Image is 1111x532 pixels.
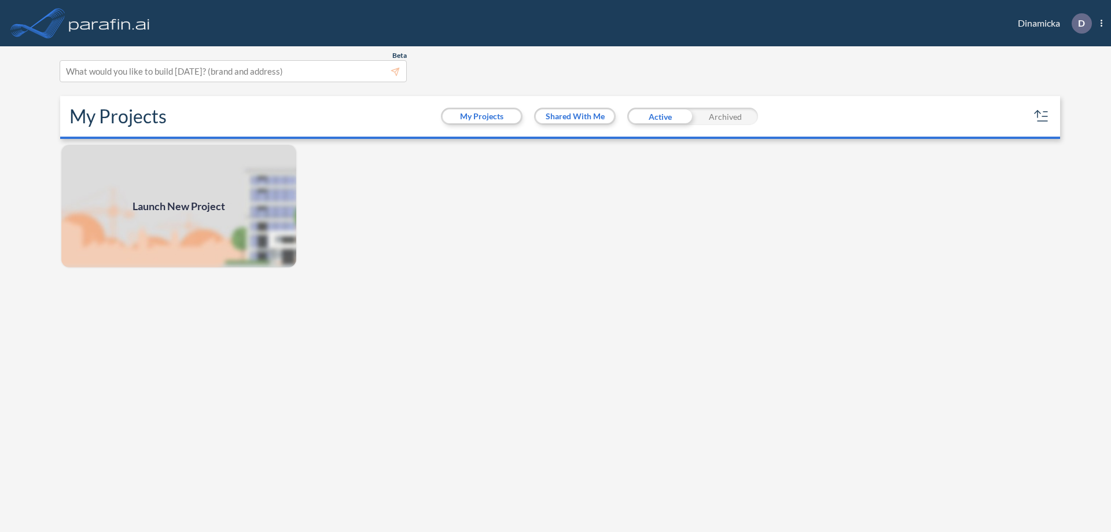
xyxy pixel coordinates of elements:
[627,108,693,125] div: Active
[693,108,758,125] div: Archived
[1000,13,1102,34] div: Dinamicka
[1078,18,1085,28] p: D
[60,144,297,269] img: add
[443,109,521,123] button: My Projects
[1032,107,1051,126] button: sort
[69,105,167,127] h2: My Projects
[60,144,297,269] a: Launch New Project
[392,51,407,60] span: Beta
[133,199,225,214] span: Launch New Project
[67,12,152,35] img: logo
[536,109,614,123] button: Shared With Me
